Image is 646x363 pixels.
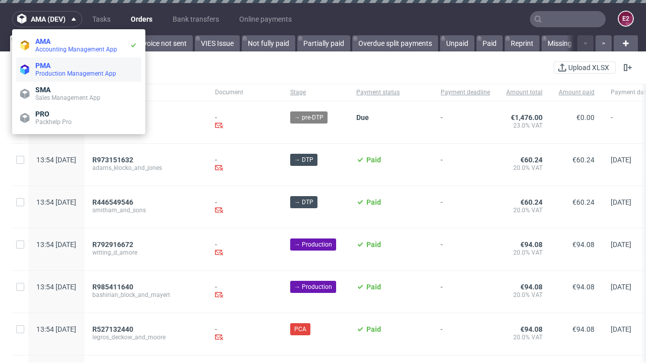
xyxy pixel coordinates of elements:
[195,35,240,51] a: VIES Issue
[215,240,274,258] div: -
[92,291,199,299] span: bashirian_block_and_mayert
[441,325,490,343] span: -
[92,156,135,164] a: R973151632
[506,122,543,130] span: 23.0% VAT
[290,88,340,97] span: Stage
[35,70,116,77] span: Production Management App
[35,37,50,45] span: AMA
[36,198,76,206] span: 13:54 [DATE]
[506,206,543,214] span: 20.0% VAT
[167,11,225,27] a: Bank transfers
[92,198,133,206] span: R446549546
[366,198,381,206] span: Paid
[505,35,540,51] a: Reprint
[233,11,298,27] a: Online payments
[572,325,595,333] span: €94.08
[92,240,135,249] a: R792916672
[92,283,133,291] span: R985411640
[16,82,141,106] a: SMASales Management App
[611,240,631,249] span: [DATE]
[92,198,135,206] a: R446549546
[366,240,381,249] span: Paid
[441,113,490,131] span: -
[35,110,49,118] span: PRO
[294,198,313,207] span: → DTP
[92,325,135,333] a: R527132440
[611,283,631,291] span: [DATE]
[506,249,543,257] span: 20.0% VAT
[366,283,381,291] span: Paid
[619,12,633,26] figcaption: e2
[572,240,595,249] span: €94.08
[611,325,631,333] span: [DATE]
[35,86,50,94] span: SMA
[572,156,595,164] span: €60.24
[559,88,595,97] span: Amount paid
[542,35,601,51] a: Missing invoice
[10,35,39,51] a: All
[554,62,616,74] button: Upload XLSX
[215,325,274,343] div: -
[441,240,490,258] span: -
[294,113,324,122] span: → pre-DTP
[36,156,76,164] span: 13:54 [DATE]
[520,283,543,291] span: €94.08
[92,283,135,291] a: R985411640
[92,156,133,164] span: R973151632
[520,198,543,206] span: €60.24
[86,11,117,27] a: Tasks
[294,282,332,291] span: → Production
[215,198,274,216] div: -
[352,35,438,51] a: Overdue split payments
[36,240,76,249] span: 13:54 [DATE]
[36,325,76,333] span: 13:54 [DATE]
[572,283,595,291] span: €94.08
[294,155,313,164] span: → DTP
[294,240,332,249] span: → Production
[35,62,50,70] span: PMA
[92,164,199,172] span: adams_klocko_and_jones
[356,88,424,97] span: Payment status
[35,118,72,126] span: Packhelp Pro
[92,240,133,249] span: R792916672
[366,325,381,333] span: Paid
[215,113,274,131] div: -
[92,249,199,257] span: witting_d_amore
[92,325,133,333] span: R527132440
[356,113,369,122] span: Due
[511,113,543,122] span: €1,476.00
[242,35,295,51] a: Not fully paid
[566,64,611,71] span: Upload XLSX
[520,240,543,249] span: €94.08
[294,325,306,334] span: PCA
[215,156,274,173] div: -
[520,325,543,333] span: €94.08
[215,283,274,300] div: -
[297,35,350,51] a: Partially paid
[611,198,631,206] span: [DATE]
[440,35,474,51] a: Unpaid
[441,283,490,300] span: -
[441,198,490,216] span: -
[36,283,76,291] span: 13:54 [DATE]
[572,198,595,206] span: €60.24
[441,88,490,97] span: Payment deadline
[520,156,543,164] span: €60.24
[16,106,141,130] a: PROPackhelp Pro
[441,156,490,173] span: -
[215,88,274,97] span: Document
[476,35,503,51] a: Paid
[125,11,158,27] a: Orders
[92,88,199,97] span: Order ID
[35,94,100,101] span: Sales Management App
[506,291,543,299] span: 20.0% VAT
[506,88,543,97] span: Amount total
[16,57,141,82] a: PMAProduction Management App
[611,156,631,164] span: [DATE]
[31,16,66,23] span: ama (dev)
[35,46,117,53] span: Accounting Management App
[12,11,82,27] button: ama (dev)
[576,113,595,122] span: €0.00
[506,164,543,172] span: 20.0% VAT
[366,156,381,164] span: Paid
